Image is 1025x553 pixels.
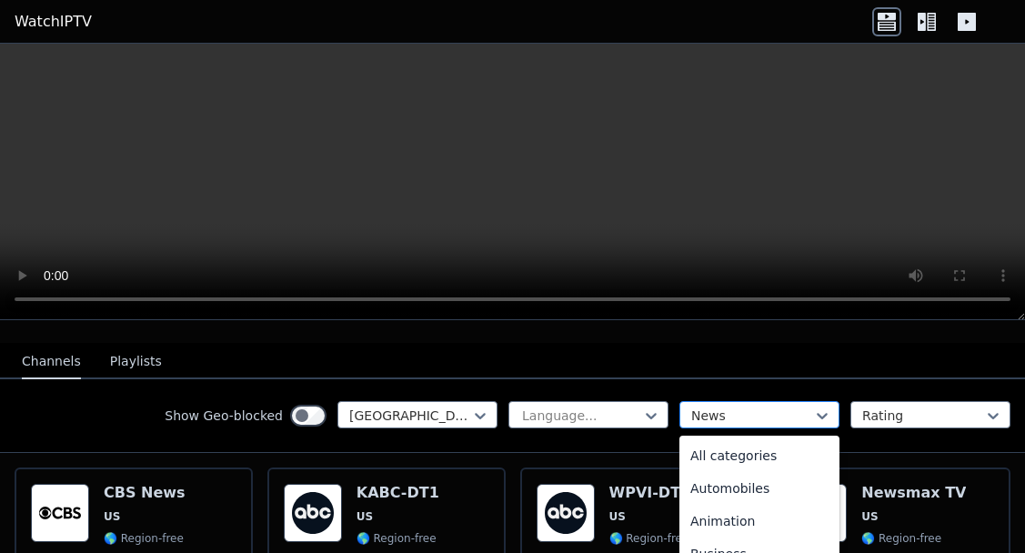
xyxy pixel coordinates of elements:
[104,484,186,502] h6: CBS News
[22,345,81,379] button: Channels
[861,484,966,502] h6: Newsmax TV
[861,531,941,546] span: 🌎 Region-free
[31,484,89,542] img: CBS News
[357,509,373,524] span: US
[357,531,437,546] span: 🌎 Region-free
[284,484,342,542] img: KABC-DT1
[15,11,92,33] a: WatchIPTV
[357,484,439,502] h6: KABC-DT1
[679,505,839,538] div: Animation
[679,472,839,505] div: Automobiles
[861,509,878,524] span: US
[537,484,595,542] img: WPVI-DT1
[110,345,162,379] button: Playlists
[104,509,120,524] span: US
[609,531,689,546] span: 🌎 Region-free
[104,531,184,546] span: 🌎 Region-free
[679,439,839,472] div: All categories
[165,407,283,425] label: Show Geo-blocked
[609,484,691,502] h6: WPVI-DT1
[609,509,626,524] span: US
